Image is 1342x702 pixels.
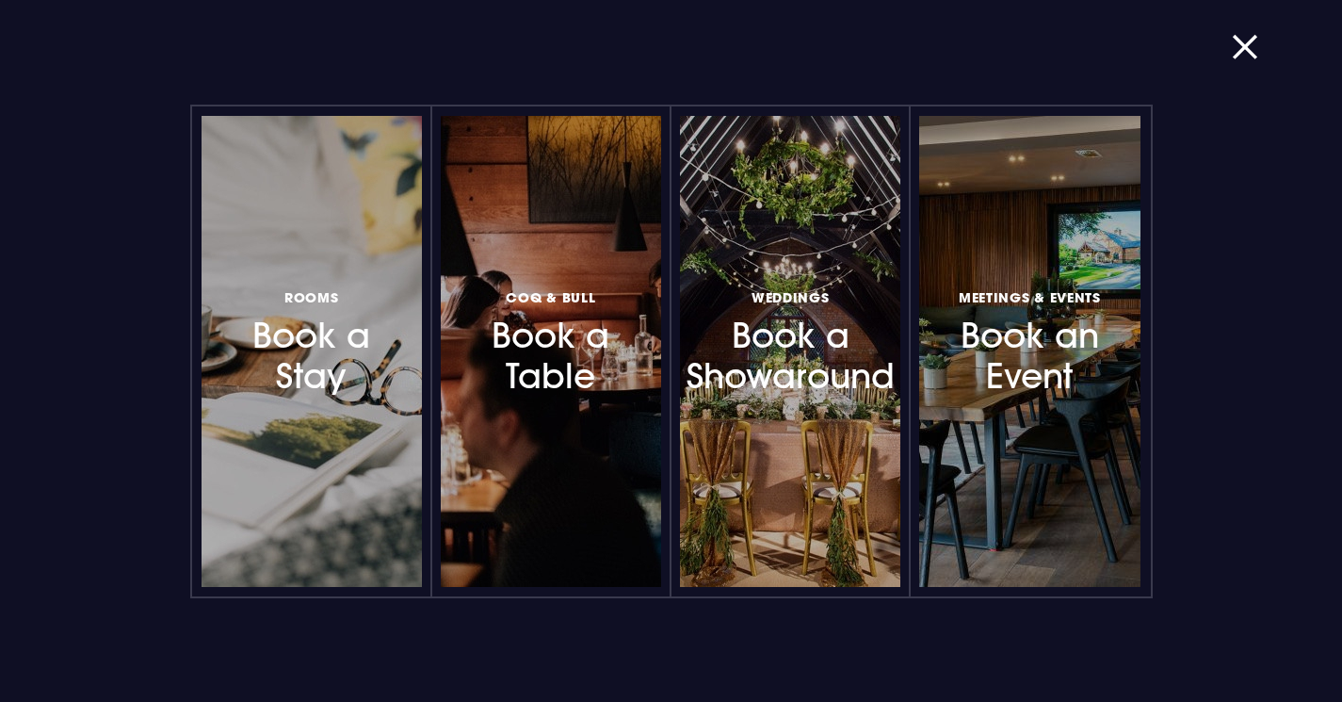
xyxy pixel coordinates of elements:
h3: Book a Table [474,286,629,398]
a: RoomsBook a Stay [202,116,422,587]
span: Rooms [284,288,339,306]
a: Meetings & EventsBook an Event [919,116,1140,587]
h3: Book an Event [952,286,1108,398]
span: Meetings & Events [959,288,1101,306]
h3: Book a Stay [234,286,389,398]
span: Coq & Bull [506,288,595,306]
a: WeddingsBook a Showaround [680,116,900,587]
h3: Book a Showaround [713,286,868,398]
a: Coq & BullBook a Table [441,116,661,587]
span: Weddings [752,288,830,306]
